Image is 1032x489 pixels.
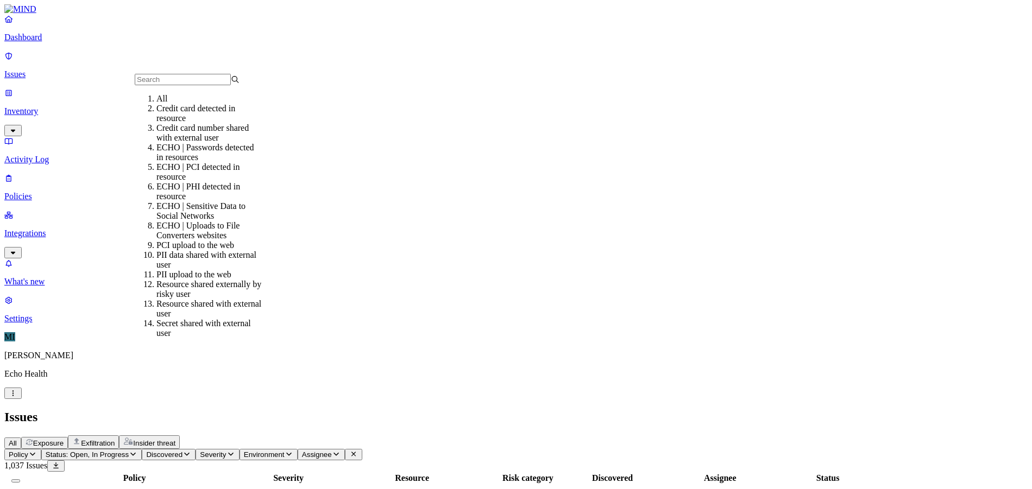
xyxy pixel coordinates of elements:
div: PII data shared with external user [156,250,261,270]
a: What's new [4,258,1028,287]
span: Insider threat [133,439,175,447]
span: MI [4,332,15,341]
p: Settings [4,314,1028,323]
div: ECHO | Uploads to File Converters websites [156,221,261,240]
a: Activity Log [4,136,1028,164]
span: Environment [244,450,285,459]
div: Status [783,473,873,483]
div: Credit card detected in resource [156,104,261,123]
a: Dashboard [4,14,1028,42]
div: Policy [28,473,241,483]
div: Resource [336,473,488,483]
a: MIND [4,4,1028,14]
div: Credit card number shared with external user [156,123,261,143]
a: Settings [4,295,1028,323]
div: Resource shared with external user [156,299,261,319]
a: Integrations [4,210,1028,257]
h2: Issues [4,410,1028,424]
a: Inventory [4,88,1028,135]
span: Exposure [33,439,64,447]
div: All [156,94,261,104]
div: PII upload to the web [156,270,261,280]
div: ECHO | PCI detected in resource [156,162,261,182]
span: Status: Open, In Progress [46,450,129,459]
span: All [9,439,17,447]
p: Dashboard [4,33,1028,42]
p: Echo Health [4,369,1028,379]
div: ECHO | Sensitive Data to Social Networks [156,201,261,221]
div: Assignee [659,473,781,483]
p: [PERSON_NAME] [4,351,1028,360]
img: MIND [4,4,36,14]
a: Policies [4,173,1028,201]
div: Discovered [568,473,658,483]
span: Policy [9,450,28,459]
div: ECHO | Passwords detected in resources [156,143,261,162]
span: 1,037 Issues [4,461,47,470]
p: Policies [4,192,1028,201]
p: Issues [4,69,1028,79]
input: Search [135,74,231,85]
div: Severity [243,473,333,483]
a: Issues [4,51,1028,79]
p: Integrations [4,228,1028,238]
p: What's new [4,277,1028,287]
div: PCI upload to the web [156,240,261,250]
div: Resource shared externally by risky user [156,280,261,299]
span: Assignee [302,450,332,459]
button: Select all [11,479,20,482]
div: ECHO | PHI detected in resource [156,182,261,201]
p: Inventory [4,106,1028,116]
div: Secret shared with external user [156,319,261,338]
p: Activity Log [4,155,1028,164]
span: Exfiltration [81,439,115,447]
div: Risk category [490,473,565,483]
